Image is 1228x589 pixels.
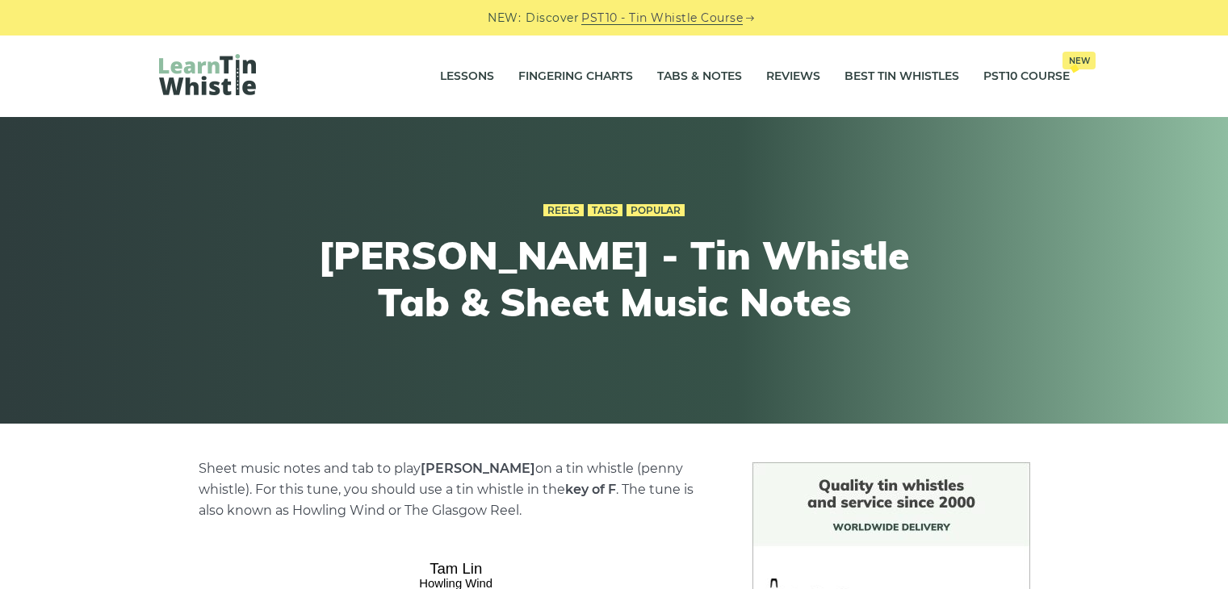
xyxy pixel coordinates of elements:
[518,56,633,97] a: Fingering Charts
[657,56,742,97] a: Tabs & Notes
[565,482,616,497] strong: key of F
[588,204,622,217] a: Tabs
[543,204,584,217] a: Reels
[983,56,1070,97] a: PST10 CourseNew
[766,56,820,97] a: Reviews
[199,458,714,521] p: Sheet music notes and tab to play on a tin whistle (penny whistle). For this tune, you should use...
[627,204,685,217] a: Popular
[845,56,959,97] a: Best Tin Whistles
[159,54,256,95] img: LearnTinWhistle.com
[1062,52,1096,69] span: New
[421,461,535,476] strong: [PERSON_NAME]
[440,56,494,97] a: Lessons
[317,232,912,325] h1: [PERSON_NAME] - Tin Whistle Tab & Sheet Music Notes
